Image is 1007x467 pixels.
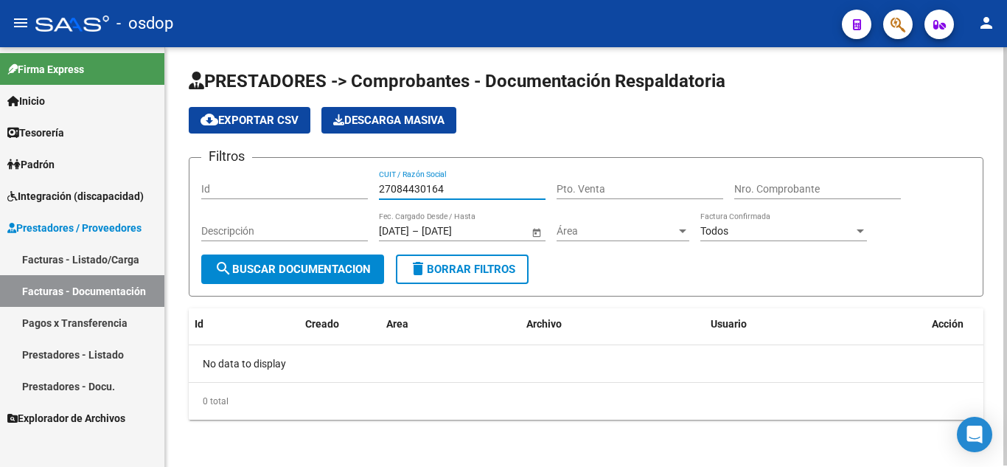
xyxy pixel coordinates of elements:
[189,107,310,134] button: Exportar CSV
[7,188,144,204] span: Integración (discapacidad)
[705,308,926,340] datatable-header-cell: Usuario
[321,107,456,134] button: Descarga Masiva
[557,225,676,238] span: Área
[380,308,520,340] datatable-header-cell: Area
[299,308,380,340] datatable-header-cell: Creado
[201,146,252,167] h3: Filtros
[189,345,983,382] div: No data to display
[700,225,728,237] span: Todos
[7,220,142,236] span: Prestadores / Proveedores
[215,260,232,277] mat-icon: search
[409,263,515,276] span: Borrar Filtros
[195,318,203,330] span: Id
[189,71,725,91] span: PRESTADORES -> Comprobantes - Documentación Respaldatoria
[7,156,55,173] span: Padrón
[7,125,64,141] span: Tesorería
[7,93,45,109] span: Inicio
[201,114,299,127] span: Exportar CSV
[189,383,983,420] div: 0 total
[189,308,248,340] datatable-header-cell: Id
[201,111,218,128] mat-icon: cloud_download
[932,318,964,330] span: Acción
[412,225,419,238] span: –
[12,14,29,32] mat-icon: menu
[526,318,562,330] span: Archivo
[7,61,84,77] span: Firma Express
[116,7,173,40] span: - osdop
[520,308,705,340] datatable-header-cell: Archivo
[7,410,125,426] span: Explorador de Archivos
[215,263,371,276] span: Buscar Documentacion
[711,318,747,330] span: Usuario
[529,224,544,240] button: Open calendar
[321,107,456,134] app-download-masive: Descarga masiva de comprobantes (adjuntos)
[386,318,408,330] span: Area
[957,417,992,452] div: Open Intercom Messenger
[396,255,529,284] button: Borrar Filtros
[409,260,427,277] mat-icon: delete
[926,308,1000,340] datatable-header-cell: Acción
[333,114,445,127] span: Descarga Masiva
[978,14,995,32] mat-icon: person
[201,255,384,284] button: Buscar Documentacion
[379,225,409,238] input: Fecha inicio
[305,318,339,330] span: Creado
[422,225,494,238] input: Fecha fin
